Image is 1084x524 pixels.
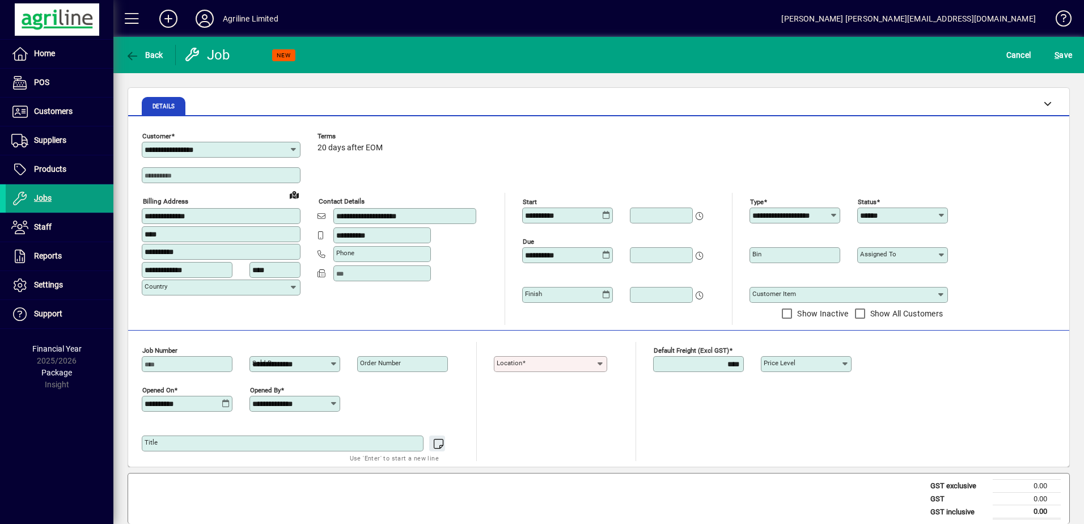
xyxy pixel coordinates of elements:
[34,164,66,174] span: Products
[858,198,876,206] mat-label: Status
[6,300,113,328] a: Support
[1055,46,1072,64] span: ave
[752,250,761,258] mat-label: Bin
[764,359,795,367] mat-label: Price Level
[34,309,62,318] span: Support
[6,126,113,155] a: Suppliers
[993,505,1061,519] td: 0.00
[145,438,158,446] mat-label: Title
[113,45,176,65] app-page-header-button: Back
[145,282,167,290] mat-label: Country
[350,451,439,464] mat-hint: Use 'Enter' to start a new line
[1047,2,1070,39] a: Knowledge Base
[523,198,537,206] mat-label: Start
[34,222,52,231] span: Staff
[184,46,232,64] div: Job
[150,9,187,29] button: Add
[868,308,943,319] label: Show All Customers
[317,143,383,153] span: 20 days after EOM
[1003,45,1034,65] button: Cancel
[6,242,113,271] a: Reports
[6,155,113,184] a: Products
[6,69,113,97] a: POS
[34,251,62,260] span: Reports
[142,132,171,140] mat-label: Customer
[336,249,354,257] mat-label: Phone
[34,280,63,289] span: Settings
[277,52,291,59] span: NEW
[285,185,303,204] a: View on map
[1052,45,1075,65] button: Save
[654,346,729,354] mat-label: Default Freight (excl GST)
[525,290,542,298] mat-label: Finish
[32,344,82,353] span: Financial Year
[523,238,534,246] mat-label: Due
[34,193,52,202] span: Jobs
[925,505,993,519] td: GST inclusive
[142,346,177,354] mat-label: Job number
[250,386,281,394] mat-label: Opened by
[795,308,848,319] label: Show Inactive
[34,107,73,116] span: Customers
[142,386,174,394] mat-label: Opened On
[6,271,113,299] a: Settings
[750,198,764,206] mat-label: Type
[6,40,113,68] a: Home
[860,250,896,258] mat-label: Assigned to
[34,78,49,87] span: POS
[6,98,113,126] a: Customers
[752,290,796,298] mat-label: Customer Item
[1055,50,1059,60] span: S
[497,359,522,367] mat-label: Location
[317,133,386,140] span: Terms
[6,213,113,242] a: Staff
[34,49,55,58] span: Home
[993,480,1061,493] td: 0.00
[34,136,66,145] span: Suppliers
[223,10,278,28] div: Agriline Limited
[122,45,166,65] button: Back
[925,480,993,493] td: GST exclusive
[187,9,223,29] button: Profile
[125,50,163,60] span: Back
[781,10,1036,28] div: [PERSON_NAME] [PERSON_NAME][EMAIL_ADDRESS][DOMAIN_NAME]
[993,492,1061,505] td: 0.00
[41,368,72,377] span: Package
[925,492,993,505] td: GST
[252,359,274,367] mat-label: Sold by
[1006,46,1031,64] span: Cancel
[360,359,401,367] mat-label: Order number
[153,104,175,109] span: Details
